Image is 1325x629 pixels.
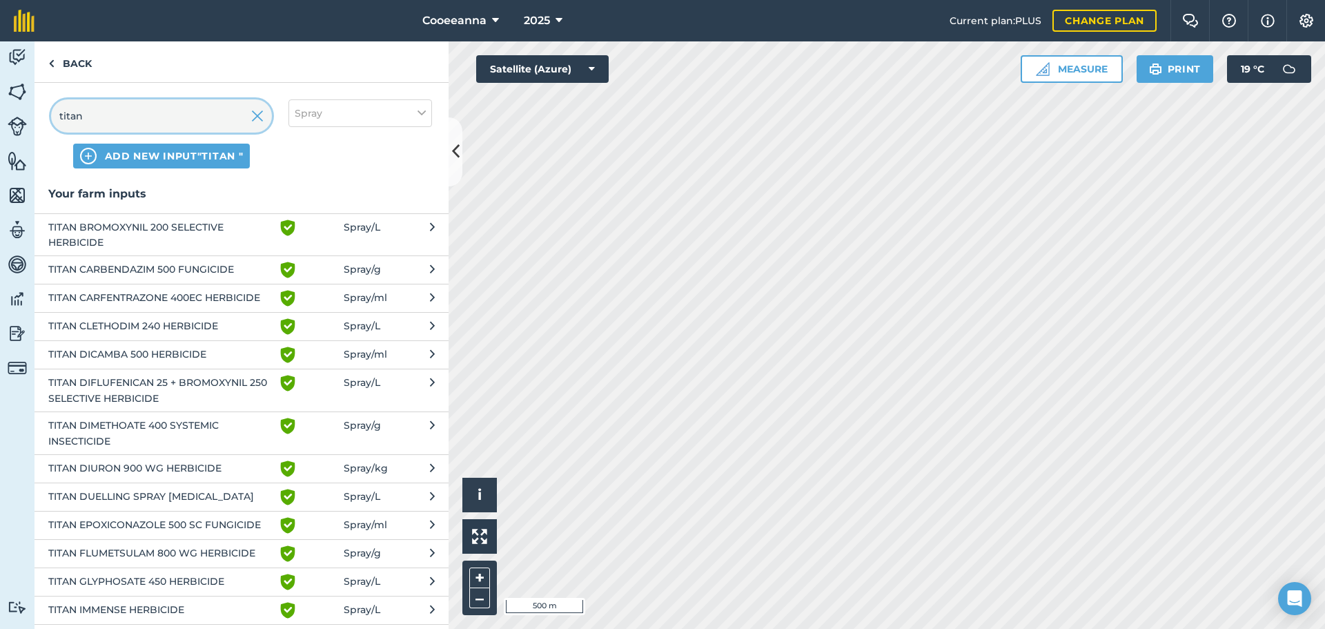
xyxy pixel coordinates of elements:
[1298,14,1315,28] img: A cog icon
[48,55,55,72] img: svg+xml;base64,PHN2ZyB4bWxucz0iaHR0cDovL3d3dy53My5vcmcvMjAwMC9zdmciIHdpZHRoPSI5IiBoZWlnaHQ9IjI0Ii...
[48,262,274,278] span: TITAN CARBENDAZIM 500 FUNGICIDE
[8,151,27,171] img: svg+xml;base64,PHN2ZyB4bWxucz0iaHR0cDovL3d3dy53My5vcmcvMjAwMC9zdmciIHdpZHRoPSI1NiIgaGVpZ2h0PSI2MC...
[1241,55,1264,83] span: 19 ° C
[344,574,380,590] span: Spray / L
[1021,55,1123,83] button: Measure
[1052,10,1157,32] a: Change plan
[344,262,381,278] span: Spray / g
[8,185,27,206] img: svg+xml;base64,PHN2ZyB4bWxucz0iaHR0cDovL3d3dy53My5vcmcvMjAwMC9zdmciIHdpZHRoPSI1NiIgaGVpZ2h0PSI2MC...
[478,486,482,503] span: i
[422,12,487,29] span: Cooeeanna
[1278,582,1311,615] div: Open Intercom Messenger
[48,318,274,335] span: TITAN CLETHODIM 240 HERBICIDE
[35,483,449,511] button: TITAN DUELLING SPRAY [MEDICAL_DATA] Spray/L
[48,418,274,449] span: TITAN DIMETHOATE 400 SYSTEMIC INSECTICIDE
[251,108,264,124] img: svg+xml;base64,PHN2ZyB4bWxucz0iaHR0cDovL3d3dy53My5vcmcvMjAwMC9zdmciIHdpZHRoPSIyMiIgaGVpZ2h0PSIzMC...
[48,461,274,477] span: TITAN DIURON 900 WG HERBICIDE
[476,55,609,83] button: Satellite (Azure)
[1137,55,1214,83] button: Print
[35,255,449,284] button: TITAN CARBENDAZIM 500 FUNGICIDE Spray/g
[35,312,449,340] button: TITAN CLETHODIM 240 HERBICIDE Spray/L
[51,99,272,133] input: Search
[344,489,380,505] span: Spray / L
[35,454,449,483] button: TITAN DIURON 900 WG HERBICIDE Spray/kg
[48,574,274,590] span: TITAN GLYPHOSATE 450 HERBICIDE
[35,185,449,203] h3: Your farm inputs
[35,412,449,454] button: TITAN DIMETHOATE 400 SYSTEMIC INSECTICIDE Spray/g
[35,41,106,82] a: Back
[1149,61,1162,77] img: svg+xml;base64,PHN2ZyB4bWxucz0iaHR0cDovL3d3dy53My5vcmcvMjAwMC9zdmciIHdpZHRoPSIxOSIgaGVpZ2h0PSIyNC...
[462,478,497,512] button: i
[344,220,380,251] span: Spray / L
[35,340,449,369] button: TITAN DICAMBA 500 HERBICIDE Spray/ml
[344,375,380,406] span: Spray / L
[35,568,449,596] button: TITAN GLYPHOSATE 450 HERBICIDE Spray/L
[1182,14,1199,28] img: Two speech bubbles overlapping with the left bubble in the forefront
[35,596,449,624] button: TITAN IMMENSE HERBICIDE Spray/L
[1261,12,1275,29] img: svg+xml;base64,PHN2ZyB4bWxucz0iaHR0cDovL3d3dy53My5vcmcvMjAwMC9zdmciIHdpZHRoPSIxNyIgaGVpZ2h0PSIxNy...
[8,601,27,614] img: svg+xml;base64,PD94bWwgdmVyc2lvbj0iMS4wIiBlbmNvZGluZz0idXRmLTgiPz4KPCEtLSBHZW5lcmF0b3I6IEFkb2JlIE...
[48,220,274,251] span: TITAN BROMOXYNIL 200 SELECTIVE HERBICIDE
[35,284,449,312] button: TITAN CARFENTRAZONE 400EC HERBICIDE Spray/ml
[8,220,27,240] img: svg+xml;base64,PD94bWwgdmVyc2lvbj0iMS4wIiBlbmNvZGluZz0idXRmLTgiPz4KPCEtLSBHZW5lcmF0b3I6IEFkb2JlIE...
[35,539,449,568] button: TITAN FLUMETSULAM 800 WG HERBICIDE Spray/g
[48,290,274,307] span: TITAN CARFENTRAZONE 400EC HERBICIDE
[469,588,490,608] button: –
[1036,62,1050,76] img: Ruler icon
[8,117,27,136] img: svg+xml;base64,PD94bWwgdmVyc2lvbj0iMS4wIiBlbmNvZGluZz0idXRmLTgiPz4KPCEtLSBHZW5lcmF0b3I6IEFkb2JlIE...
[1275,55,1303,83] img: svg+xml;base64,PD94bWwgdmVyc2lvbj0iMS4wIiBlbmNvZGluZz0idXRmLTgiPz4KPCEtLSBHZW5lcmF0b3I6IEFkb2JlIE...
[8,81,27,102] img: svg+xml;base64,PHN2ZyB4bWxucz0iaHR0cDovL3d3dy53My5vcmcvMjAwMC9zdmciIHdpZHRoPSI1NiIgaGVpZ2h0PSI2MC...
[105,149,244,163] span: ADD NEW INPUT "titan "
[950,13,1041,28] span: Current plan : PLUS
[469,568,490,588] button: +
[8,47,27,68] img: svg+xml;base64,PD94bWwgdmVyc2lvbj0iMS4wIiBlbmNvZGluZz0idXRmLTgiPz4KPCEtLSBHZW5lcmF0b3I6IEFkb2JlIE...
[344,347,387,363] span: Spray / ml
[344,290,387,307] span: Spray / ml
[48,489,274,505] span: TITAN DUELLING SPRAY [MEDICAL_DATA]
[344,545,381,562] span: Spray / g
[73,144,251,168] button: ADD NEW INPUT"titan "
[1227,55,1311,83] button: 19 °C
[48,602,274,619] span: TITAN IMMENSE HERBICIDE
[524,12,550,29] span: 2025
[8,323,27,344] img: svg+xml;base64,PD94bWwgdmVyc2lvbj0iMS4wIiBlbmNvZGluZz0idXRmLTgiPz4KPCEtLSBHZW5lcmF0b3I6IEFkb2JlIE...
[288,99,432,127] button: Spray
[344,517,387,534] span: Spray / ml
[48,347,274,363] span: TITAN DICAMBA 500 HERBICIDE
[35,213,449,256] button: TITAN BROMOXYNIL 200 SELECTIVE HERBICIDE Spray/L
[344,602,380,619] span: Spray / L
[8,358,27,378] img: svg+xml;base64,PD94bWwgdmVyc2lvbj0iMS4wIiBlbmNvZGluZz0idXRmLTgiPz4KPCEtLSBHZW5lcmF0b3I6IEFkb2JlIE...
[35,511,449,539] button: TITAN EPOXICONAZOLE 500 SC FUNGICIDE Spray/ml
[295,106,322,121] span: Spray
[48,517,274,534] span: TITAN EPOXICONAZOLE 500 SC FUNGICIDE
[48,375,274,406] span: TITAN DIFLUFENICAN 25 + BROMOXYNIL 250 SELECTIVE HERBICIDE
[14,10,35,32] img: fieldmargin Logo
[8,289,27,309] img: svg+xml;base64,PD94bWwgdmVyc2lvbj0iMS4wIiBlbmNvZGluZz0idXRmLTgiPz4KPCEtLSBHZW5lcmF0b3I6IEFkb2JlIE...
[472,529,487,544] img: Four arrows, one pointing top left, one top right, one bottom right and the last bottom left
[344,318,380,335] span: Spray / L
[1221,14,1237,28] img: A question mark icon
[344,418,381,449] span: Spray / g
[8,254,27,275] img: svg+xml;base64,PD94bWwgdmVyc2lvbj0iMS4wIiBlbmNvZGluZz0idXRmLTgiPz4KPCEtLSBHZW5lcmF0b3I6IEFkb2JlIE...
[35,369,449,412] button: TITAN DIFLUFENICAN 25 + BROMOXYNIL 250 SELECTIVE HERBICIDE Spray/L
[80,148,97,164] img: svg+xml;base64,PHN2ZyB4bWxucz0iaHR0cDovL3d3dy53My5vcmcvMjAwMC9zdmciIHdpZHRoPSIxNCIgaGVpZ2h0PSIyNC...
[48,545,274,562] span: TITAN FLUMETSULAM 800 WG HERBICIDE
[344,461,388,477] span: Spray / kg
